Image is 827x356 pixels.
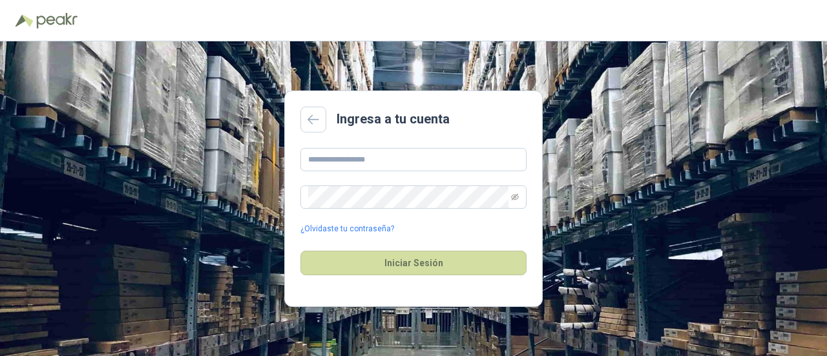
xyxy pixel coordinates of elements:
img: Peakr [36,13,78,28]
span: eye-invisible [511,193,519,201]
img: Logo [16,14,34,27]
a: ¿Olvidaste tu contraseña? [300,223,394,235]
button: Iniciar Sesión [300,251,527,275]
h2: Ingresa a tu cuenta [337,109,450,129]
